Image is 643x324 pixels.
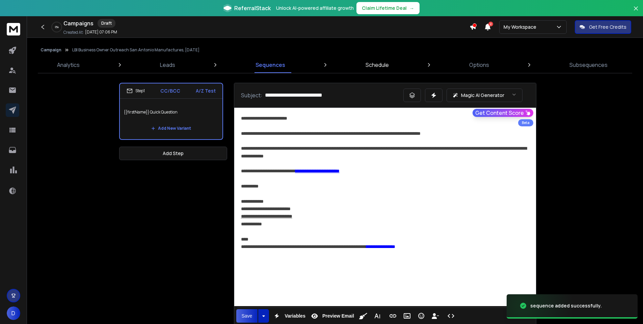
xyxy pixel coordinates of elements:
[124,103,218,122] p: {{firstName}} Quick Question
[429,309,442,323] button: Insert Unsubscribe Link
[308,309,355,323] button: Preview Email
[504,24,539,30] p: My Workspace
[127,88,145,94] div: Step 1
[55,25,59,29] p: 0 %
[63,30,84,35] p: Created At:
[72,47,199,53] p: LBI Business Owner Outreach San Antonio Manufactures, [DATE]
[469,61,489,69] p: Options
[465,57,493,73] a: Options
[234,4,271,12] span: ReferralStack
[530,302,602,309] div: sequence added successfully.
[401,309,413,323] button: Insert Image (Ctrl+P)
[447,89,523,102] button: Magic AI Generator
[119,83,223,140] li: Step1CC/BCCA/Z Test{{firstName}} Quick QuestionAdd New Variant
[160,61,175,69] p: Leads
[415,309,428,323] button: Emoticons
[53,57,84,73] a: Analytics
[63,19,93,27] h1: Campaigns
[321,313,355,319] span: Preview Email
[241,91,262,99] p: Subject:
[569,61,608,69] p: Subsequences
[366,61,389,69] p: Schedule
[251,57,289,73] a: Sequences
[473,109,533,117] button: Get Content Score
[270,309,307,323] button: Variables
[196,88,216,94] p: A/Z Test
[256,61,285,69] p: Sequences
[57,61,80,69] p: Analytics
[236,309,258,323] button: Save
[119,147,227,160] button: Add Step
[7,306,20,320] button: D
[85,29,117,35] p: [DATE] 07:06 PM
[518,119,533,126] div: Beta
[41,47,61,53] button: Campaign
[565,57,612,73] a: Subsequences
[461,92,504,99] p: Magic AI Generator
[589,24,626,30] p: Get Free Credits
[146,122,196,135] button: Add New Variant
[409,5,414,11] span: →
[632,4,640,20] button: Close banner
[160,88,180,94] p: CC/BCC
[156,57,179,73] a: Leads
[276,5,354,11] p: Unlock AI-powered affiliate growth
[488,22,493,26] span: 2
[283,313,307,319] span: Variables
[356,2,420,14] button: Claim Lifetime Deal→
[575,20,631,34] button: Get Free Credits
[361,57,393,73] a: Schedule
[445,309,457,323] button: Code View
[98,19,115,28] div: Draft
